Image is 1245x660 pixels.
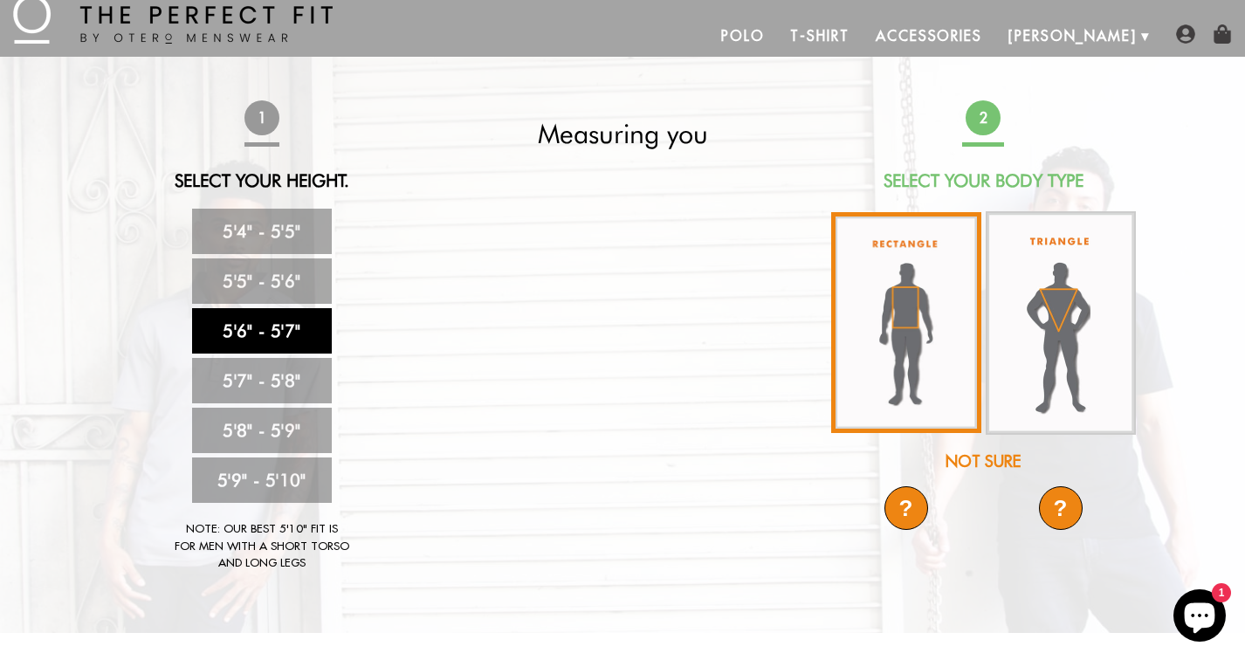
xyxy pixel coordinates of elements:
[192,308,332,354] a: 5'6" - 5'7"
[966,100,1001,135] span: 2
[831,212,981,433] img: rectangle-body_336x.jpg
[192,358,332,403] a: 5'7" - 5'8"
[708,15,778,57] a: Polo
[1213,24,1232,44] img: shopping-bag-icon.png
[107,170,416,191] h2: Select Your Height.
[192,258,332,304] a: 5'5" - 5'6"
[1168,589,1231,646] inbox-online-store-chat: Shopify online store chat
[468,118,777,149] h2: Measuring you
[884,486,928,530] div: ?
[175,520,349,572] div: Note: Our best 5'10" fit is for men with a short torso and long legs
[829,450,1138,473] div: Not Sure
[192,209,332,254] a: 5'4" - 5'5"
[192,408,332,453] a: 5'8" - 5'9"
[986,211,1136,435] img: triangle-body_336x.jpg
[995,15,1150,57] a: [PERSON_NAME]
[1176,24,1195,44] img: user-account-icon.png
[863,15,995,57] a: Accessories
[244,100,279,135] span: 1
[192,457,332,503] a: 5'9" - 5'10"
[829,170,1138,191] h2: Select Your Body Type
[1039,486,1083,530] div: ?
[777,15,862,57] a: T-Shirt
